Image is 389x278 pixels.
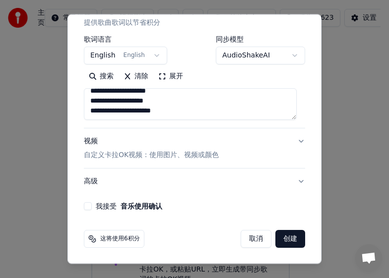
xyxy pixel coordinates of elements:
label: 同步模型 [216,36,305,43]
p: 提供歌曲歌词以节省积分 [84,18,160,28]
button: 取消 [241,230,271,248]
p: 自定义卡拉OK视频：使用图片、视频或颜色 [84,150,219,160]
div: 歌词提供歌曲歌词以节省积分 [84,36,305,128]
button: 清除 [119,68,153,84]
button: 展开 [153,68,188,84]
button: 高级 [84,168,305,194]
label: 我接受 [96,203,162,210]
label: 歌词语言 [84,36,167,43]
button: 创建 [275,230,305,248]
button: 视频自定义卡拉OK视频：使用图片、视频或颜色 [84,128,305,168]
button: 我接受 [121,203,162,210]
button: 搜索 [84,68,119,84]
span: 这将使用6积分 [100,235,140,243]
div: 视频 [84,136,219,160]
